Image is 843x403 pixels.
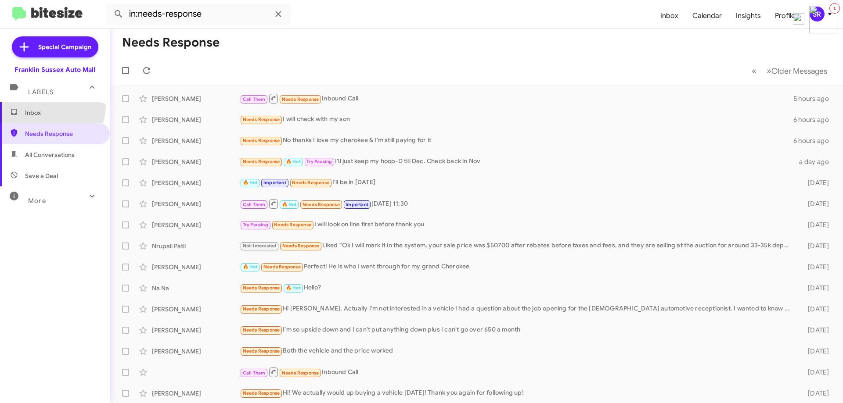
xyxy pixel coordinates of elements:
span: Needs Response [282,243,320,249]
div: Inbound Call [240,367,794,378]
span: 🔥 Hot [243,180,258,185]
button: Previous [746,62,762,80]
span: 🔥 Hot [243,264,258,270]
span: Needs Response [243,306,280,312]
div: [DATE] [794,242,836,250]
div: Franklin Sussex Auto Mall [14,65,95,74]
a: Inbox [653,3,685,29]
span: Needs Response [292,180,329,185]
div: [PERSON_NAME] [152,347,240,356]
div: [DATE] [794,221,836,229]
div: [PERSON_NAME] [152,305,240,314]
div: Perfect! He is who I went through for my grand Cherokee [240,262,794,272]
div: [PERSON_NAME] [152,136,240,145]
a: Profile [768,3,802,29]
div: Liked “Ok I will mark it in the system, your sale price was $50700 after rebates before taxes and... [240,241,794,251]
span: Older Messages [771,66,827,76]
div: [DATE] [794,200,836,208]
span: « [752,65,757,76]
span: Try Pausing [306,159,332,164]
div: a day ago [794,157,836,166]
div: Hello? [240,283,794,293]
span: Needs Response [282,370,319,376]
div: I'm so upside down and I can't put anything down plus I can't go over 650 a month [240,325,794,335]
div: [PERSON_NAME] [152,263,240,271]
span: Labels [28,88,54,96]
span: » [767,65,771,76]
div: [DATE] [794,263,836,271]
span: Needs Response [274,222,311,228]
div: [PERSON_NAME] [152,115,240,124]
div: [PERSON_NAME] [152,157,240,166]
div: [PERSON_NAME] [152,389,240,398]
div: Both the vehicle and the price worked [240,346,794,356]
span: Needs Response [243,390,280,396]
div: [DATE] 11:30 [240,198,794,209]
div: 5 hours ago [793,94,836,103]
div: [DATE] [794,347,836,356]
div: I will check with my son [240,114,793,125]
div: Nrupali Patil [152,242,240,250]
span: Needs Response [25,129,100,138]
div: I will look on line first before thank you [240,220,794,230]
span: Try Pausing [243,222,268,228]
span: Needs Response [243,327,280,333]
div: Inbound Call [240,93,793,104]
div: No thanks I love my cherokee & I'm still paying for it [240,136,793,146]
span: 🔥 Hot [286,159,301,164]
div: [DATE] [794,389,836,398]
a: Special Campaign [12,36,98,57]
div: 6 hours ago [793,136,836,145]
div: [DATE] [794,326,836,335]
span: Important [346,202,368,207]
div: [PERSON_NAME] [152,221,240,229]
div: [DATE] [794,178,836,187]
span: Needs Response [243,285,280,291]
span: Not-Interested [243,243,277,249]
div: Hi! We actually would up buying a vehicle [DATE]! Thank you again for following up! [240,388,794,398]
span: All Conversations [25,150,75,159]
div: [DATE] [794,368,836,377]
div: Hi [PERSON_NAME], Actually I'm not interested in a vehicle I had a question about the job opening... [240,304,794,314]
div: Na Na [152,284,240,292]
a: Calendar [685,3,729,29]
span: Inbox [25,108,100,117]
div: [DATE] [794,305,836,314]
a: Insights [729,3,768,29]
div: 1 [829,3,840,14]
span: Needs Response [243,348,280,354]
span: Needs Response [263,264,301,270]
input: Search [106,4,291,25]
span: Save a Deal [25,171,58,180]
span: Call Them [243,370,266,376]
div: [PERSON_NAME] [152,178,240,187]
button: Next [761,62,832,80]
div: [PERSON_NAME] [152,94,240,103]
div: [PERSON_NAME] [152,326,240,335]
span: Call Them [243,96,266,102]
span: Needs Response [243,138,280,143]
img: minimized-icon.png [809,6,837,33]
div: I'll be in [DATE] [240,178,794,188]
div: 6 hours ago [793,115,836,124]
div: I'll just keep my hoop-D till Dec. Check back in Nov [240,157,794,167]
span: More [28,197,46,205]
div: [DATE] [794,284,836,292]
img: minimized-close.png [793,13,804,25]
nav: Page navigation example [747,62,832,80]
span: 🔥 Hot [282,202,297,207]
span: Needs Response [303,202,340,207]
span: 🔥 Hot [286,285,301,291]
span: Needs Response [243,159,280,164]
span: Needs Response [282,96,319,102]
h1: Needs Response [122,36,220,50]
span: Special Campaign [38,43,91,51]
div: [PERSON_NAME] [152,200,240,208]
span: Important [263,180,286,185]
span: Call Them [243,202,266,207]
span: Needs Response [243,117,280,122]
